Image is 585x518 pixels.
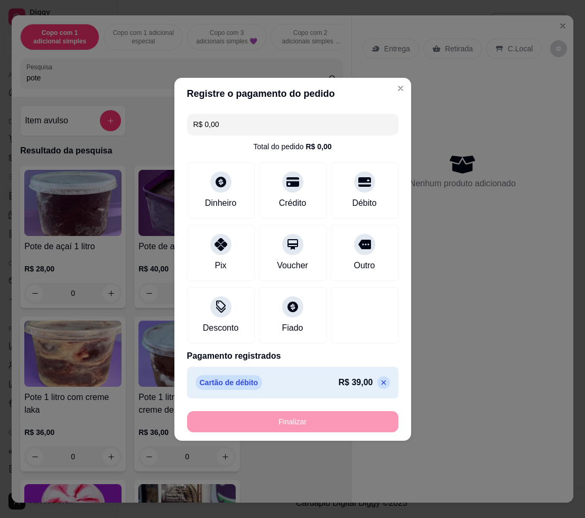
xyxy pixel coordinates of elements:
div: Dinheiro [205,197,237,210]
p: Cartão de débito [196,375,262,390]
div: Débito [352,197,376,210]
div: Outro [354,259,375,272]
div: R$ 0,00 [305,141,331,152]
input: Ex.: hambúrguer de cordeiro [193,114,392,135]
button: Close [392,80,409,97]
div: Crédito [279,197,307,210]
p: Pagamento registrados [187,350,398,362]
header: Registre o pagamento do pedido [174,78,411,110]
div: Desconto [203,322,239,334]
div: Fiado [282,322,303,334]
div: Total do pedido [253,141,331,152]
div: Pix [215,259,226,272]
p: R$ 39,00 [339,376,373,389]
div: Voucher [277,259,308,272]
